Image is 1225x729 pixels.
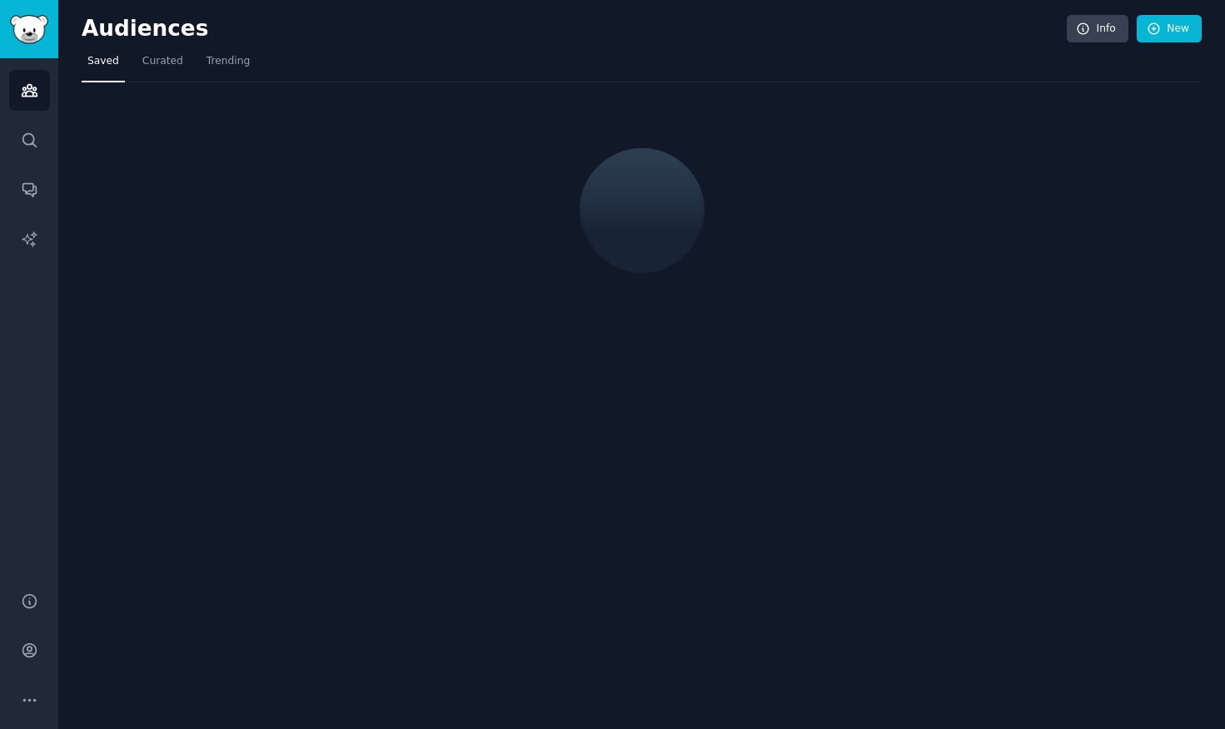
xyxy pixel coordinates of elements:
[82,16,1067,42] h2: Audiences
[201,48,256,82] a: Trending
[1137,15,1202,43] a: New
[87,54,119,69] span: Saved
[82,48,125,82] a: Saved
[137,48,189,82] a: Curated
[142,54,183,69] span: Curated
[207,54,250,69] span: Trending
[1067,15,1128,43] a: Info
[10,15,48,44] img: GummySearch logo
